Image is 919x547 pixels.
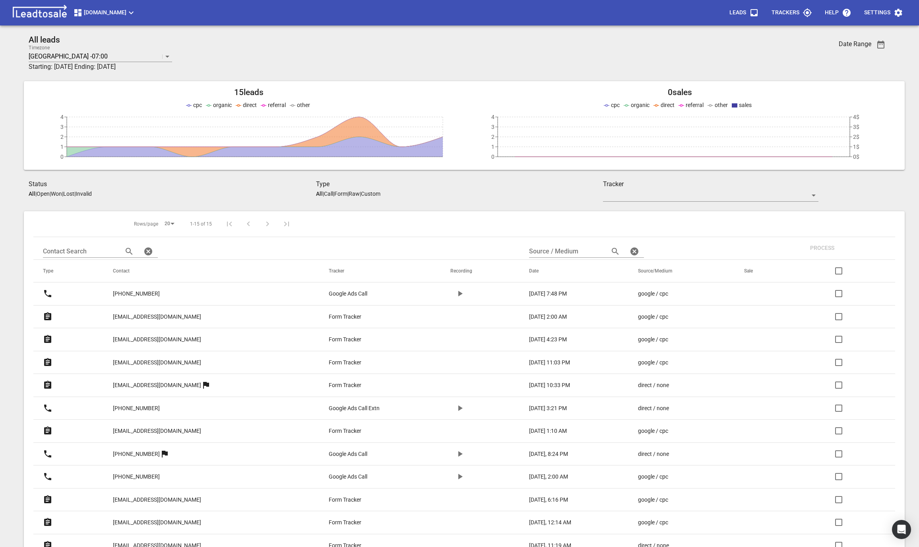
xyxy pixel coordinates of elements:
[529,290,606,298] a: [DATE] 7:48 PM
[329,335,418,344] a: Form Tracker
[638,473,712,481] a: google / cpc
[715,102,728,108] span: other
[329,358,361,367] p: Form Tracker
[329,518,361,527] p: Form Tracker
[638,496,668,504] p: google / cpc
[686,102,704,108] span: referral
[729,9,746,17] p: Leads
[63,191,74,197] p: Lost
[29,191,35,197] aside: All
[661,102,675,108] span: direct
[529,404,567,413] p: [DATE] 3:21 PM
[333,191,334,197] span: |
[638,358,712,367] a: google / cpc
[33,260,103,282] th: Type
[329,450,418,458] a: Google Ads Call
[529,335,606,344] a: [DATE] 4:23 PM
[329,313,418,321] a: Form Tracker
[529,473,568,481] p: [DATE], 2:00 AM
[853,144,859,150] tspan: 1$
[329,404,418,413] a: Google Ads Call Extn
[628,260,735,282] th: Source/Medium
[43,380,52,390] svg: Form
[638,404,712,413] a: direct / none
[113,358,201,367] p: [EMAIL_ADDRESS][DOMAIN_NAME]
[638,335,712,344] a: google / cpc
[529,518,606,527] a: [DATE], 12:14 AM
[329,404,380,413] p: Google Ads Call Extn
[43,289,52,298] svg: Call
[329,290,418,298] a: Google Ads Call
[190,221,212,228] span: 1-15 of 15
[638,335,668,344] p: google / cpc
[29,179,316,189] h3: Status
[103,260,319,282] th: Contact
[329,473,367,481] p: Google Ads Call
[529,427,567,435] p: [DATE] 1:10 AM
[360,191,361,197] span: |
[329,313,361,321] p: Form Tracker
[329,450,367,458] p: Google Ads Call
[113,496,201,504] p: [EMAIL_ADDRESS][DOMAIN_NAME]
[638,427,712,435] a: google / cpc
[113,490,201,510] a: [EMAIL_ADDRESS][DOMAIN_NAME]
[60,154,64,160] tspan: 0
[864,9,890,17] p: Settings
[60,114,64,120] tspan: 4
[43,495,52,504] svg: Form
[638,290,712,298] a: google / cpc
[638,450,669,458] p: direct / none
[268,102,286,108] span: referral
[491,144,494,150] tspan: 1
[73,8,136,18] span: [DOMAIN_NAME]
[43,449,52,459] svg: Call
[349,191,360,197] p: Raw
[134,221,158,228] span: Rows/page
[29,52,108,61] p: [GEOGRAPHIC_DATA] -07:00
[871,35,890,54] button: Date Range
[853,134,859,140] tspan: 2$
[113,421,201,441] a: [EMAIL_ADDRESS][DOMAIN_NAME]
[735,260,794,282] th: Sale
[297,102,310,108] span: other
[60,134,64,140] tspan: 2
[316,179,603,189] h3: Type
[329,427,361,435] p: Form Tracker
[853,114,859,120] tspan: 4$
[638,313,668,321] p: google / cpc
[329,381,418,389] a: Form Tracker
[529,404,606,413] a: [DATE] 3:21 PM
[74,191,76,197] span: |
[201,380,211,390] svg: More than one lead from this user
[638,450,712,458] a: direct / none
[29,62,747,72] h3: Starting: [DATE] Ending: [DATE]
[113,307,201,327] a: [EMAIL_ADDRESS][DOMAIN_NAME]
[113,518,201,527] p: [EMAIL_ADDRESS][DOMAIN_NAME]
[113,284,160,304] a: [PHONE_NUMBER]
[62,191,63,197] span: |
[529,450,606,458] a: [DATE], 8:24 PM
[491,124,494,130] tspan: 3
[529,450,568,458] p: [DATE], 8:24 PM
[329,473,418,481] a: Google Ads Call
[113,353,201,372] a: [EMAIL_ADDRESS][DOMAIN_NAME]
[113,376,201,395] a: [EMAIL_ADDRESS][DOMAIN_NAME]
[529,358,606,367] a: [DATE] 11:03 PM
[638,381,712,389] a: direct / none
[43,472,52,481] svg: Call
[161,218,177,229] div: 20
[329,335,361,344] p: Form Tracker
[529,381,606,389] a: [DATE] 10:33 PM
[529,496,568,504] p: [DATE], 6:16 PM
[43,426,52,436] svg: Form
[464,88,895,97] h2: 0 sales
[529,518,571,527] p: [DATE], 12:14 AM
[329,518,418,527] a: Form Tracker
[113,473,160,481] p: [PHONE_NUMBER]
[113,290,160,298] p: [PHONE_NUMBER]
[638,496,712,504] a: google / cpc
[529,427,606,435] a: [DATE] 1:10 AM
[491,154,494,160] tspan: 0
[113,330,201,349] a: [EMAIL_ADDRESS][DOMAIN_NAME]
[638,404,669,413] p: direct / none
